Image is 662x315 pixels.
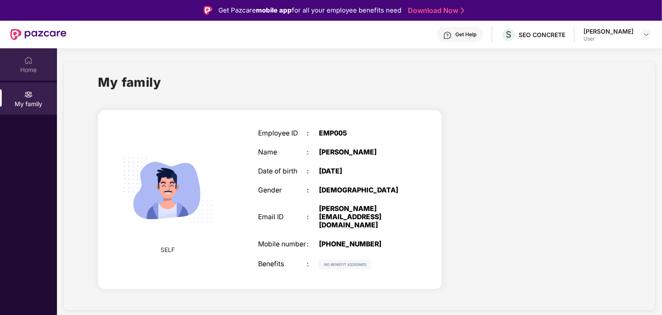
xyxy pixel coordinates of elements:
[218,5,401,16] div: Get Pazcare for all your employee benefits need
[319,205,404,229] div: [PERSON_NAME][EMAIL_ADDRESS][DOMAIN_NAME]
[307,240,319,249] div: :
[319,259,372,270] img: svg+xml;base64,PHN2ZyB4bWxucz0iaHR0cDovL3d3dy53My5vcmcvMjAwMC9zdmciIHdpZHRoPSIxMjIiIGhlaWdodD0iMj...
[643,31,650,38] img: svg+xml;base64,PHN2ZyBpZD0iRHJvcGRvd24tMzJ4MzIiIHhtbG5zPSJodHRwOi8vd3d3LnczLm9yZy8yMDAwL3N2ZyIgd2...
[258,240,307,249] div: Mobile number
[307,186,319,195] div: :
[24,56,33,65] img: svg+xml;base64,PHN2ZyBpZD0iSG9tZSIgeG1sbnM9Imh0dHA6Ly93d3cudzMub3JnLzIwMDAvc3ZnIiB3aWR0aD0iMjAiIG...
[258,260,307,268] div: Benefits
[443,31,452,40] img: svg+xml;base64,PHN2ZyBpZD0iSGVscC0zMngzMiIgeG1sbnM9Imh0dHA6Ly93d3cudzMub3JnLzIwMDAvc3ZnIiB3aWR0aD...
[319,186,404,195] div: [DEMOGRAPHIC_DATA]
[24,90,33,99] img: svg+xml;base64,PHN2ZyB3aWR0aD0iMjAiIGhlaWdodD0iMjAiIHZpZXdCb3g9IjAgMCAyMCAyMCIgZmlsbD0ibm9uZSIgeG...
[258,213,307,221] div: Email ID
[258,186,307,195] div: Gender
[204,6,212,15] img: Logo
[258,129,307,138] div: Employee ID
[319,148,404,157] div: [PERSON_NAME]
[506,29,511,40] span: S
[408,6,462,15] a: Download Now
[307,148,319,157] div: :
[319,240,404,249] div: [PHONE_NUMBER]
[307,260,319,268] div: :
[98,72,161,92] h1: My family
[307,129,319,138] div: :
[583,27,634,35] div: [PERSON_NAME]
[319,129,404,138] div: EMP005
[455,31,476,38] div: Get Help
[256,6,292,14] strong: mobile app
[319,167,404,176] div: [DATE]
[307,213,319,221] div: :
[113,135,223,245] img: svg+xml;base64,PHN2ZyB4bWxucz0iaHR0cDovL3d3dy53My5vcmcvMjAwMC9zdmciIHdpZHRoPSIyMjQiIGhlaWdodD0iMT...
[258,148,307,157] div: Name
[258,167,307,176] div: Date of birth
[461,6,464,15] img: Stroke
[10,29,66,40] img: New Pazcare Logo
[161,245,175,255] span: SELF
[583,35,634,42] div: User
[307,167,319,176] div: :
[519,31,565,39] div: SEO CONCRETE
